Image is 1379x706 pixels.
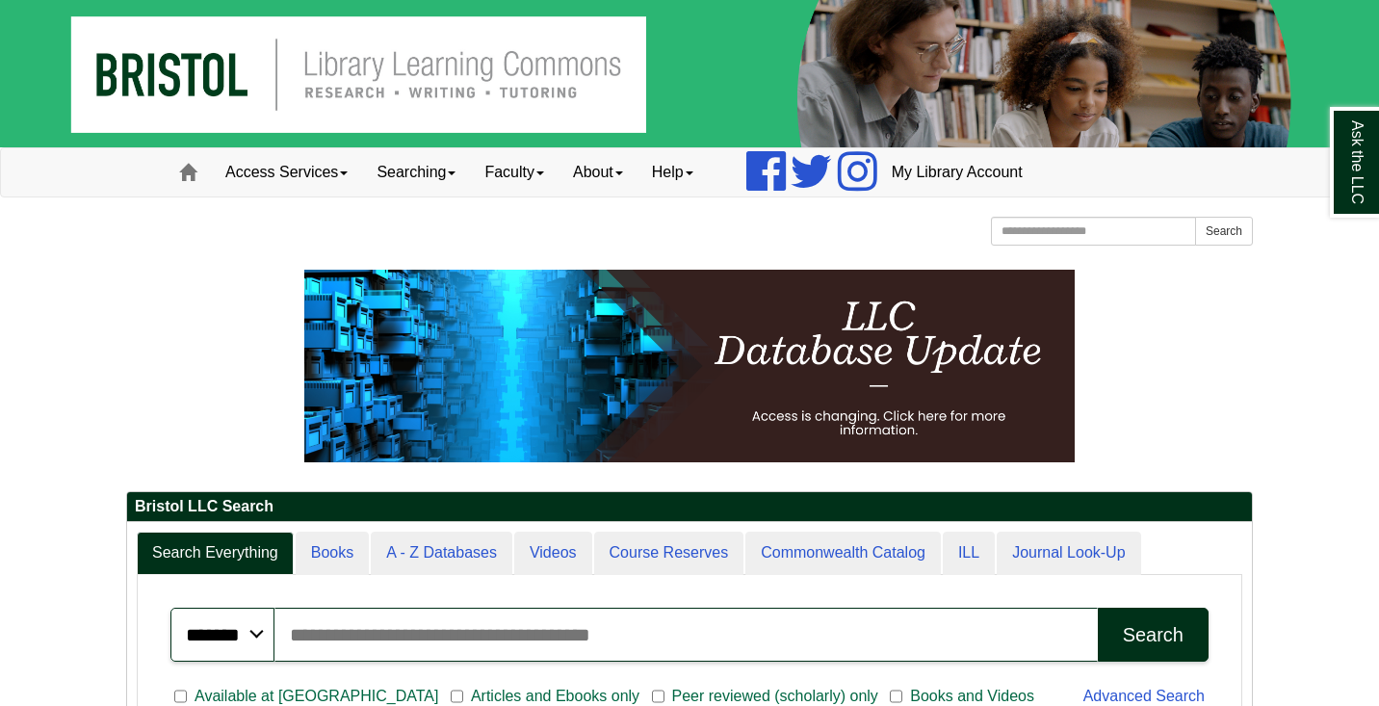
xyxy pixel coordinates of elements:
[1098,608,1209,662] button: Search
[1123,624,1184,646] div: Search
[997,532,1140,575] a: Journal Look-Up
[137,532,294,575] a: Search Everything
[127,492,1252,522] h2: Bristol LLC Search
[296,532,369,575] a: Books
[652,688,664,705] input: Peer reviewed (scholarly) only
[211,148,362,196] a: Access Services
[514,532,592,575] a: Videos
[1195,217,1253,246] button: Search
[304,270,1075,462] img: HTML tutorial
[745,532,941,575] a: Commonwealth Catalog
[1083,688,1205,704] a: Advanced Search
[362,148,470,196] a: Searching
[637,148,708,196] a: Help
[943,532,995,575] a: ILL
[371,532,512,575] a: A - Z Databases
[594,532,744,575] a: Course Reserves
[559,148,637,196] a: About
[877,148,1037,196] a: My Library Account
[451,688,463,705] input: Articles and Ebooks only
[470,148,559,196] a: Faculty
[174,688,187,705] input: Available at [GEOGRAPHIC_DATA]
[890,688,902,705] input: Books and Videos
